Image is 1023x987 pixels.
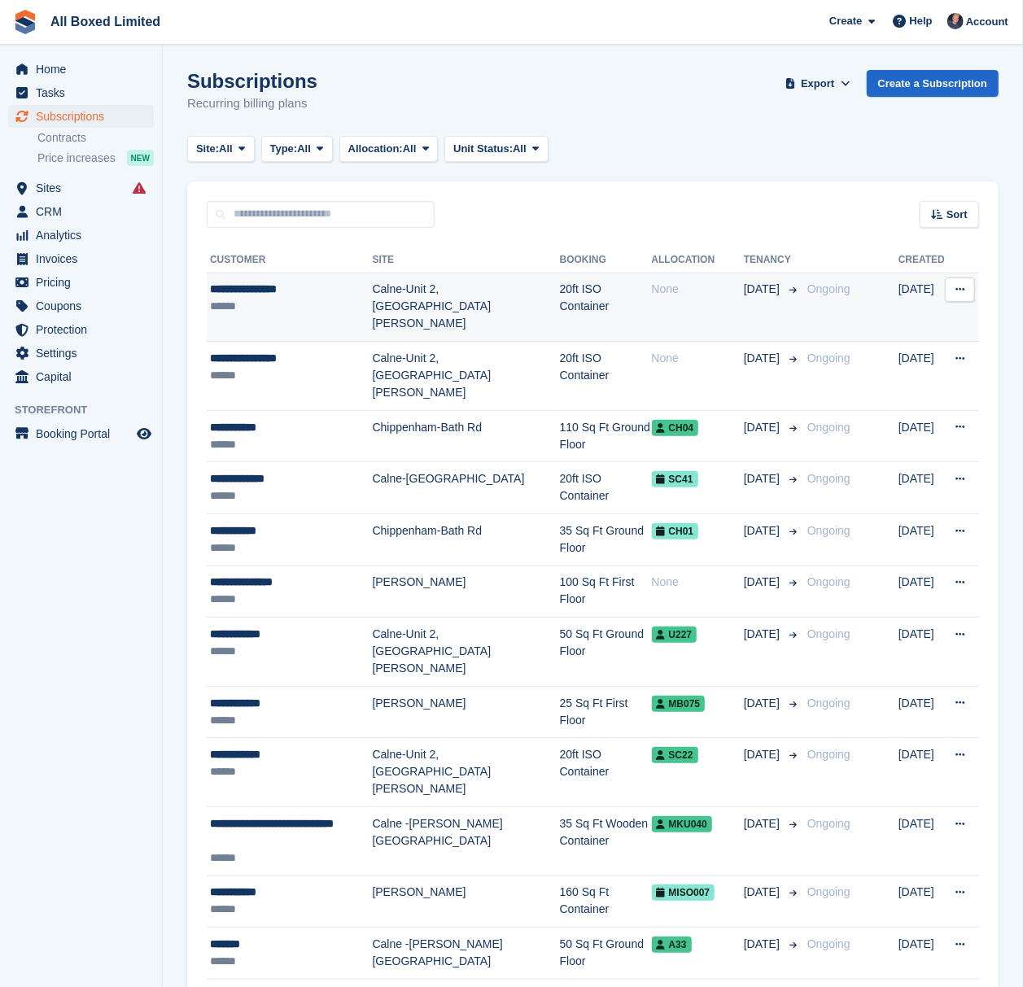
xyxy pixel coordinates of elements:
[807,817,850,830] span: Ongoing
[744,470,783,487] span: [DATE]
[373,273,560,342] td: Calne-Unit 2, [GEOGRAPHIC_DATA][PERSON_NAME]
[8,295,154,317] a: menu
[898,566,945,618] td: [DATE]
[36,342,133,365] span: Settings
[134,424,154,443] a: Preview store
[373,807,560,876] td: Calne -[PERSON_NAME][GEOGRAPHIC_DATA]
[36,318,133,341] span: Protection
[744,626,783,643] span: [DATE]
[910,13,933,29] span: Help
[37,149,154,167] a: Price increases NEW
[807,885,850,898] span: Ongoing
[807,421,850,434] span: Ongoing
[36,58,133,81] span: Home
[8,58,154,81] a: menu
[8,247,154,270] a: menu
[744,281,783,298] span: [DATE]
[898,618,945,687] td: [DATE]
[187,94,317,113] p: Recurring billing plans
[373,342,560,411] td: Calne-Unit 2, [GEOGRAPHIC_DATA][PERSON_NAME]
[219,141,233,157] span: All
[8,365,154,388] a: menu
[744,419,783,436] span: [DATE]
[15,402,162,418] span: Storefront
[867,70,999,97] a: Create a Subscription
[8,224,154,247] a: menu
[807,472,850,485] span: Ongoing
[187,136,255,163] button: Site: All
[348,141,403,157] span: Allocation:
[261,136,333,163] button: Type: All
[898,247,945,273] th: Created
[37,130,154,146] a: Contracts
[373,462,560,514] td: Calne-[GEOGRAPHIC_DATA]
[744,695,783,712] span: [DATE]
[373,876,560,928] td: [PERSON_NAME]
[8,177,154,199] a: menu
[807,352,850,365] span: Ongoing
[744,815,783,832] span: [DATE]
[966,14,1008,30] span: Account
[8,422,154,445] a: menu
[373,410,560,462] td: Chippenham-Bath Rd
[560,273,652,342] td: 20ft ISO Container
[744,746,783,763] span: [DATE]
[560,738,652,807] td: 20ft ISO Container
[898,273,945,342] td: [DATE]
[560,807,652,876] td: 35 Sq Ft Wooden Container
[947,13,964,29] img: Dan Goss
[339,136,439,163] button: Allocation: All
[133,181,146,194] i: Smart entry sync failures have occurred
[13,10,37,34] img: stora-icon-8386f47178a22dfd0bd8f6a31ec36ba5ce8667c1dd55bd0f319d3a0aa187defe.svg
[829,13,862,29] span: Create
[652,247,744,273] th: Allocation
[37,151,116,166] span: Price increases
[373,514,560,566] td: Chippenham-Bath Rd
[898,462,945,514] td: [DATE]
[373,738,560,807] td: Calne-Unit 2, [GEOGRAPHIC_DATA][PERSON_NAME]
[36,200,133,223] span: CRM
[652,350,744,367] div: None
[513,141,527,157] span: All
[782,70,854,97] button: Export
[898,410,945,462] td: [DATE]
[36,81,133,104] span: Tasks
[560,566,652,618] td: 100 Sq Ft First Floor
[652,816,712,832] span: MKU040
[36,247,133,270] span: Invoices
[652,420,699,436] span: CH04
[652,523,699,539] span: CH01
[444,136,548,163] button: Unit Status: All
[801,76,834,92] span: Export
[807,575,850,588] span: Ongoing
[36,295,133,317] span: Coupons
[898,514,945,566] td: [DATE]
[898,807,945,876] td: [DATE]
[196,141,219,157] span: Site:
[560,618,652,687] td: 50 Sq Ft Ground Floor
[652,884,715,901] span: MISO007
[373,686,560,738] td: [PERSON_NAME]
[898,928,945,980] td: [DATE]
[560,410,652,462] td: 110 Sq Ft Ground Floor
[403,141,417,157] span: All
[36,422,133,445] span: Booking Portal
[946,207,968,223] span: Sort
[560,462,652,514] td: 20ft ISO Container
[8,81,154,104] a: menu
[187,70,317,92] h1: Subscriptions
[36,271,133,294] span: Pricing
[898,738,945,807] td: [DATE]
[373,247,560,273] th: Site
[744,350,783,367] span: [DATE]
[898,342,945,411] td: [DATE]
[560,876,652,928] td: 160 Sq Ft Container
[373,618,560,687] td: Calne-Unit 2, [GEOGRAPHIC_DATA][PERSON_NAME]
[560,247,652,273] th: Booking
[36,224,133,247] span: Analytics
[560,686,652,738] td: 25 Sq Ft First Floor
[270,141,298,157] span: Type:
[453,141,513,157] span: Unit Status:
[652,471,698,487] span: SC41
[652,281,744,298] div: None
